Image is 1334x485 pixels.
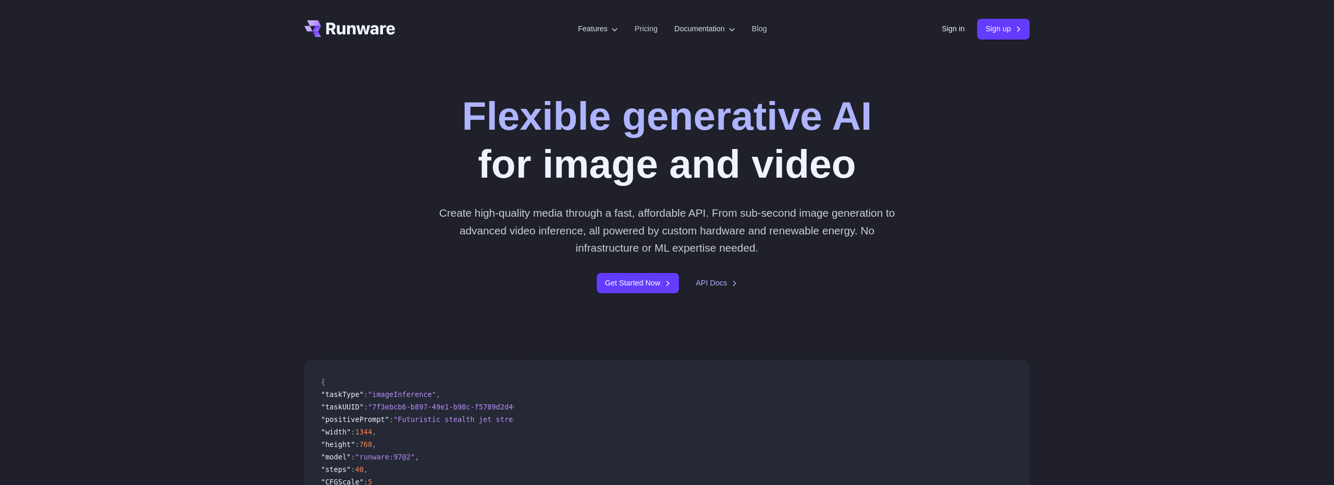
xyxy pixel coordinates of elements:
a: Go to / [304,20,395,37]
span: : [389,415,393,424]
span: , [436,390,440,399]
span: : [351,465,355,474]
a: Sign in [942,23,965,35]
span: "imageInference" [368,390,436,399]
a: Pricing [635,23,658,35]
span: , [415,453,419,461]
span: "steps" [321,465,351,474]
a: Blog [752,23,767,35]
span: "model" [321,453,351,461]
a: API Docs [696,277,737,289]
span: : [364,390,368,399]
span: 1344 [355,428,372,436]
span: "positivePrompt" [321,415,389,424]
span: "runware:97@2" [355,453,415,461]
a: Sign up [977,19,1030,39]
span: : [355,440,359,449]
span: 40 [355,465,363,474]
span: 768 [360,440,373,449]
strong: Flexible generative AI [462,93,872,138]
label: Features [578,23,618,35]
span: "Futuristic stealth jet streaking through a neon-lit cityscape with glowing purple exhaust" [393,415,782,424]
span: "7f3ebcb6-b897-49e1-b98c-f5789d2d40d7" [368,403,530,411]
p: Create high-quality media through a fast, affordable API. From sub-second image generation to adv... [435,204,899,256]
span: , [372,428,376,436]
span: : [351,453,355,461]
span: "taskUUID" [321,403,364,411]
a: Get Started Now [597,273,679,293]
h1: for image and video [462,92,872,188]
span: : [364,403,368,411]
span: "width" [321,428,351,436]
span: , [364,465,368,474]
span: : [351,428,355,436]
span: "height" [321,440,355,449]
label: Documentation [674,23,735,35]
span: { [321,378,325,386]
span: "taskType" [321,390,364,399]
span: , [372,440,376,449]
